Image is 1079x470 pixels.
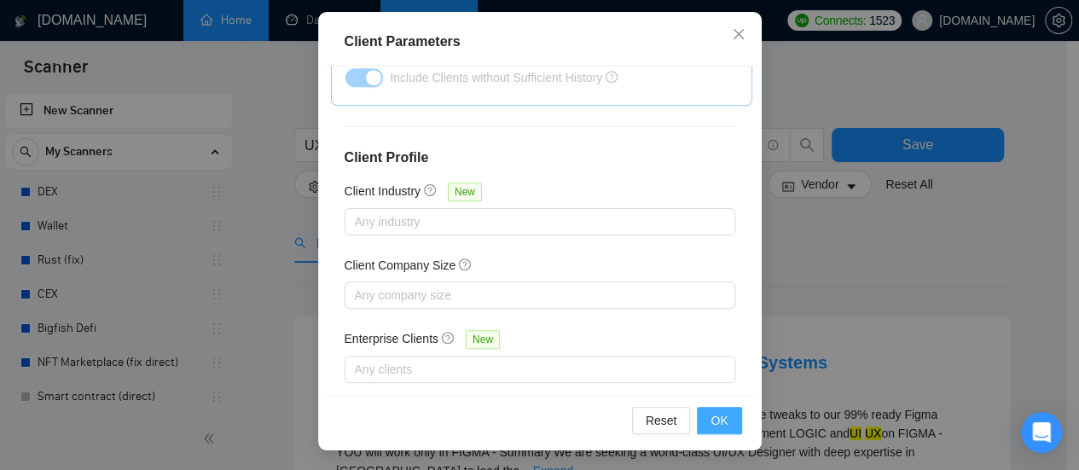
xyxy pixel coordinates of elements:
button: Reset [632,407,691,434]
div: Client Parameters [345,32,735,52]
span: close [732,27,745,41]
span: New [448,183,482,201]
h5: Enterprise Clients [345,329,439,348]
h5: Client Company Size [345,256,456,275]
h4: Client Profile [345,148,735,168]
span: question-circle [424,183,438,197]
span: OK [711,411,728,430]
span: New [466,330,500,349]
span: Include Clients without Sufficient History [390,71,602,84]
div: Open Intercom Messenger [1021,412,1062,453]
span: question-circle [459,258,473,271]
button: Close [716,12,762,58]
button: OK [697,407,741,434]
h5: Client Industry [345,182,421,200]
span: question-circle [442,331,455,345]
span: question-circle [606,71,618,83]
span: Reset [646,411,677,430]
